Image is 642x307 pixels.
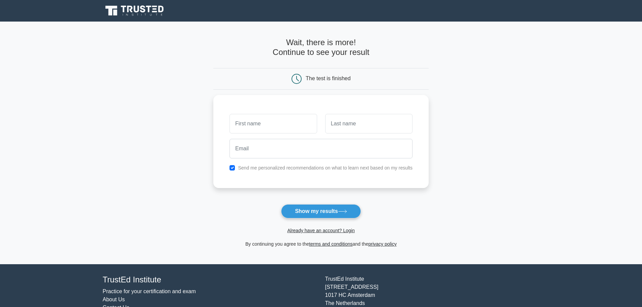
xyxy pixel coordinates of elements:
input: First name [230,114,317,133]
div: The test is finished [306,75,350,81]
label: Send me personalized recommendations on what to learn next based on my results [238,165,412,171]
a: Practice for your certification and exam [103,288,196,294]
h4: Wait, there is more! Continue to see your result [213,38,429,57]
h4: TrustEd Institute [103,275,317,285]
a: terms and conditions [309,241,353,247]
a: About Us [103,297,125,302]
button: Show my results [281,204,361,218]
input: Email [230,139,412,158]
a: Already have an account? Login [287,228,355,233]
div: By continuing you agree to the and the [209,240,433,248]
a: privacy policy [368,241,397,247]
input: Last name [325,114,412,133]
